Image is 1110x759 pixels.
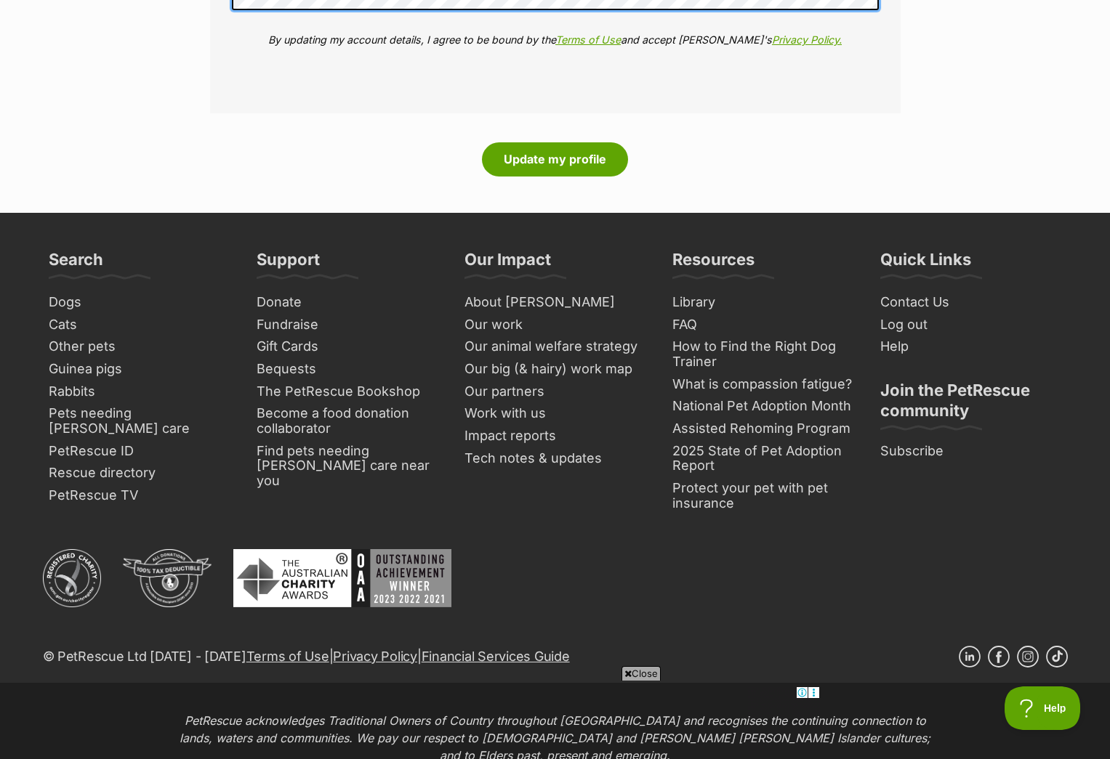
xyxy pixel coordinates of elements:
[555,33,621,46] a: Terms of Use
[667,418,860,440] a: Assisted Rehoming Program
[667,314,860,336] a: FAQ
[667,440,860,477] a: 2025 State of Pet Adoption Report
[874,314,1068,336] a: Log out
[43,336,236,358] a: Other pets
[43,381,236,403] a: Rabbits
[1046,646,1068,667] a: TikTok
[43,462,236,484] a: Rescue directory
[667,477,860,514] a: Protect your pet with pet insurance
[246,649,329,664] a: Terms of Use
[257,249,320,278] h3: Support
[874,440,1068,463] a: Subscribe
[49,249,103,278] h3: Search
[880,249,971,278] h3: Quick Links
[459,314,652,336] a: Our work
[874,336,1068,358] a: Help
[43,549,101,607] img: ACNC
[667,373,860,396] a: What is compassion fatigue?
[43,646,570,666] p: © PetRescue Ltd [DATE] - [DATE] | |
[667,336,860,373] a: How to Find the Right Dog Trainer
[1017,646,1039,667] a: Instagram
[459,402,652,425] a: Work with us
[43,291,236,314] a: Dogs
[459,381,652,403] a: Our partners
[959,646,981,667] a: Linkedin
[251,314,444,336] a: Fundraise
[459,425,652,447] a: Impact reports
[251,440,444,492] a: Find pets needing [PERSON_NAME] care near you
[772,33,842,46] a: Privacy Policy.
[333,649,417,664] a: Privacy Policy
[464,249,551,278] h3: Our Impact
[251,358,444,381] a: Bequests
[251,381,444,403] a: The PetRescue Bookshop
[667,395,860,418] a: National Pet Adoption Month
[459,358,652,381] a: Our big (& hairy) work map
[422,649,570,664] a: Financial Services Guide
[459,291,652,314] a: About [PERSON_NAME]
[123,549,212,607] img: DGR
[43,402,236,439] a: Pets needing [PERSON_NAME] care
[232,32,879,47] p: By updating my account details, I agree to be bound by the and accept [PERSON_NAME]'s
[672,249,755,278] h3: Resources
[251,402,444,439] a: Become a food donation collaborator
[291,686,820,752] iframe: Advertisement
[251,336,444,358] a: Gift Cards
[233,549,451,607] img: Australian Charity Awards - Outstanding Achievement Winner 2023 - 2022 - 2021
[874,291,1068,314] a: Contact Us
[43,484,236,507] a: PetRescue TV
[667,291,860,314] a: Library
[459,447,652,470] a: Tech notes & updates
[622,666,661,681] span: Close
[251,291,444,314] a: Donate
[988,646,1010,667] a: Facebook
[482,142,628,176] button: Update my profile
[459,336,652,358] a: Our animal welfare strategy
[43,314,236,336] a: Cats
[1005,686,1081,730] iframe: Help Scout Beacon - Open
[880,380,1062,429] h3: Join the PetRescue community
[43,440,236,463] a: PetRescue ID
[43,358,236,381] a: Guinea pigs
